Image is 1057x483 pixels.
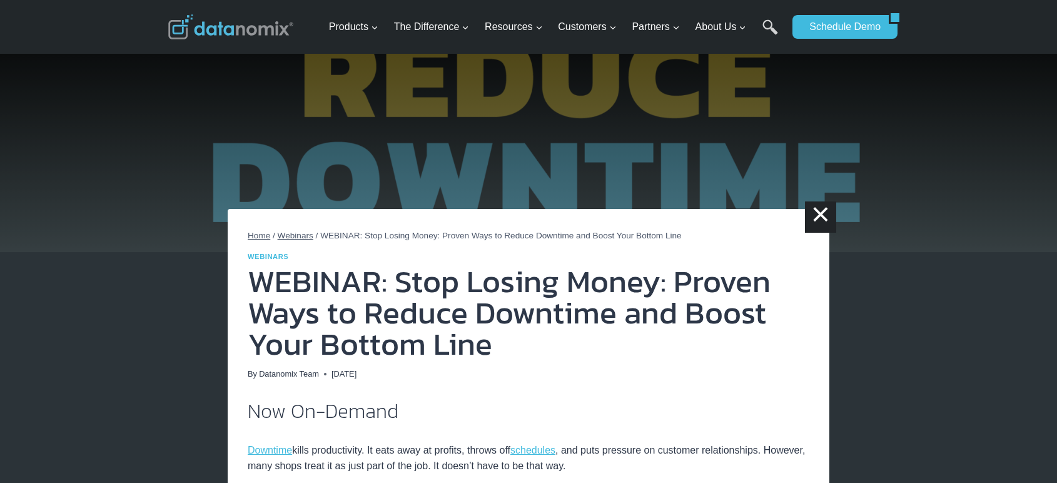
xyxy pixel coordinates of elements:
a: Webinars [248,253,288,260]
span: Products [329,19,378,35]
nav: Primary Navigation [324,7,787,48]
span: WEBINAR: Stop Losing Money: Proven Ways to Reduce Downtime and Boost Your Bottom Line [320,231,682,240]
a: Home [248,231,270,240]
span: The Difference [394,19,470,35]
a: × [805,201,836,233]
span: / [273,231,275,240]
h1: WEBINAR: Stop Losing Money: Proven Ways to Reduce Downtime and Boost Your Bottom Line [248,266,809,360]
a: Schedule Demo [792,15,889,39]
a: Webinars [278,231,313,240]
span: / [316,231,318,240]
h2: Now On-Demand [248,401,809,421]
a: Datanomix Team [259,369,319,379]
span: Partners [632,19,679,35]
span: About Us [695,19,747,35]
img: Datanomix [168,14,293,39]
span: Resources [485,19,542,35]
time: [DATE] [331,368,357,380]
p: kills productivity. It eats away at profits, throws off , and puts pressure on customer relations... [248,442,809,474]
a: Search [762,19,778,48]
nav: Breadcrumbs [248,229,809,243]
span: By [248,368,257,380]
a: Downtime [248,445,292,455]
a: schedules [510,445,555,455]
span: Customers [558,19,616,35]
